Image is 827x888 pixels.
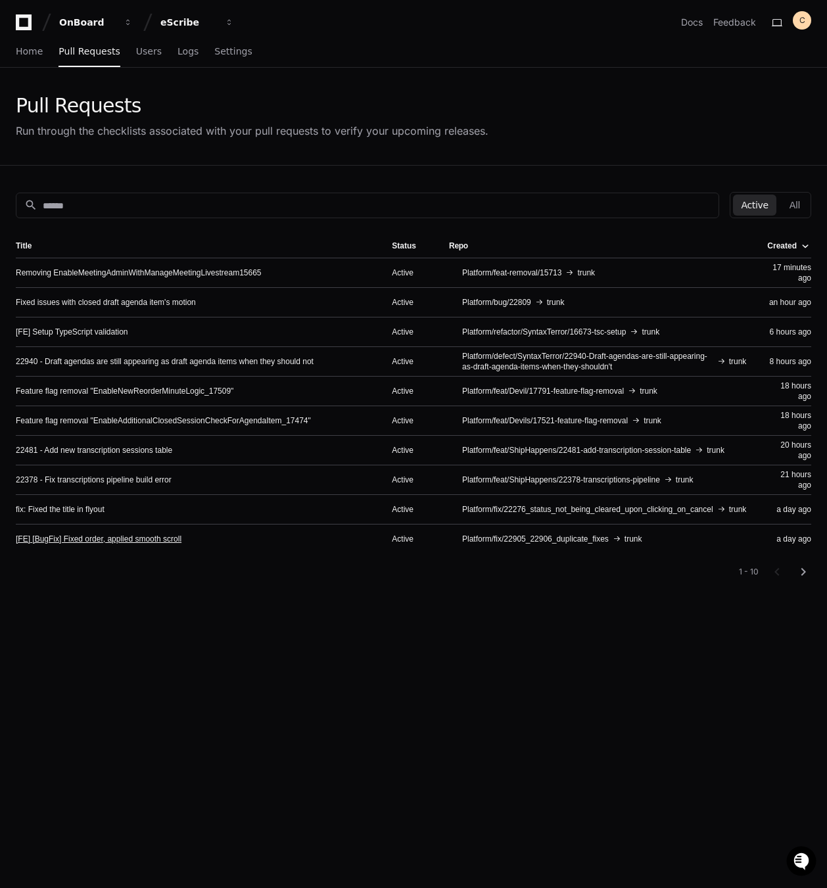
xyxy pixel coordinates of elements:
a: Fixed issues with closed draft agenda item's motion [16,297,196,308]
div: OnBoard [59,16,116,29]
button: eScribe [155,11,239,34]
span: Users [136,47,162,55]
div: 17 minutes ago [767,262,811,283]
div: 1 - 10 [739,567,759,577]
span: Pull Requests [59,47,120,55]
div: Active [392,268,428,278]
a: Settings [214,37,252,67]
span: trunk [707,445,724,456]
button: OnBoard [54,11,138,34]
span: trunk [640,386,657,396]
span: Platform/bug/22809 [462,297,531,308]
a: Powered byPylon [93,137,159,148]
span: trunk [642,327,659,337]
th: Repo [438,234,757,258]
a: Logs [177,37,199,67]
div: Welcome [13,53,239,74]
div: Created [767,241,809,251]
div: Active [392,297,428,308]
div: Active [392,504,428,515]
a: 22378 - Fix transcriptions pipeline build error [16,475,172,485]
a: [FE] Setup TypeScript validation [16,327,128,337]
span: Settings [214,47,252,55]
div: Status [392,241,416,251]
div: Start new chat [45,98,216,111]
div: eScribe [160,16,217,29]
span: Platform/feat/Devils/17521-feature-flag-removal [462,415,628,426]
div: a day ago [767,534,811,544]
div: Active [392,386,428,396]
span: trunk [729,504,747,515]
div: Active [392,534,428,544]
span: Platform/feat/ShipHappens/22481-add-transcription-session-table [462,445,691,456]
div: Status [392,241,428,251]
img: PlayerZero [13,13,39,39]
span: Home [16,47,43,55]
div: Title [16,241,32,251]
a: Pull Requests [59,37,120,67]
div: 18 hours ago [767,410,811,431]
div: Run through the checklists associated with your pull requests to verify your upcoming releases. [16,123,488,139]
mat-icon: search [24,199,37,212]
div: Active [392,327,428,337]
div: 20 hours ago [767,440,811,461]
mat-icon: chevron_right [795,564,811,580]
button: Active [733,195,776,216]
span: Pylon [131,138,159,148]
span: trunk [676,475,694,485]
span: Logs [177,47,199,55]
span: trunk [577,268,595,278]
div: Active [392,475,428,485]
span: Platform/fix/22276_status_not_being_cleared_upon_clicking_on_cancel [462,504,713,515]
div: Title [16,241,371,251]
span: Platform/feat-removal/15713 [462,268,561,278]
a: 22940 - Draft agendas are still appearing as draft agenda items when they should not [16,356,314,367]
div: Pull Requests [16,94,488,118]
a: fix: Fixed the title in flyout [16,504,105,515]
span: trunk [547,297,565,308]
div: Created [767,241,797,251]
span: Platform/feat/Devil/17791-feature-flag-removal [462,386,624,396]
div: 8 hours ago [767,356,811,367]
a: Docs [681,16,703,29]
button: Start new chat [224,102,239,118]
div: an hour ago [767,297,811,308]
a: 22481 - Add new transcription sessions table [16,445,172,456]
a: [FE] [BugFix] Fixed order, applied smooth scroll [16,534,181,544]
div: Active [392,445,428,456]
a: Home [16,37,43,67]
span: trunk [625,534,642,544]
span: Platform/fix/22905_22906_duplicate_fixes [462,534,609,544]
div: 6 hours ago [767,327,811,337]
span: trunk [644,415,661,426]
button: All [782,195,808,216]
div: a day ago [767,504,811,515]
a: Feature flag removal "EnableNewReorderMinuteLogic_17509" [16,386,233,396]
h1: C [799,15,805,26]
span: trunk [729,356,747,367]
a: Users [136,37,162,67]
span: Platform/feat/ShipHappens/22378-transcriptions-pipeline [462,475,660,485]
div: 21 hours ago [767,469,811,490]
a: Feature flag removal "EnableAdditionalClosedSessionCheckForAgendaItem_17474" [16,415,311,426]
img: 1736555170064-99ba0984-63c1-480f-8ee9-699278ef63ed [13,98,37,122]
div: 18 hours ago [767,381,811,402]
button: C [793,11,811,30]
span: Platform/refactor/SyntaxTerror/16673-tsc-setup [462,327,626,337]
div: Active [392,356,428,367]
div: We're available if you need us! [45,111,166,122]
div: Active [392,415,428,426]
button: Feedback [713,16,756,29]
iframe: Open customer support [785,845,820,880]
span: Platform/defect/SyntaxTerror/22940-Draft-agendas-are-still-appearing-as-draft-agenda-items-when-t... [462,351,713,372]
a: Removing EnableMeetingAdminWithManageMeetingLivestream15665 [16,268,262,278]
